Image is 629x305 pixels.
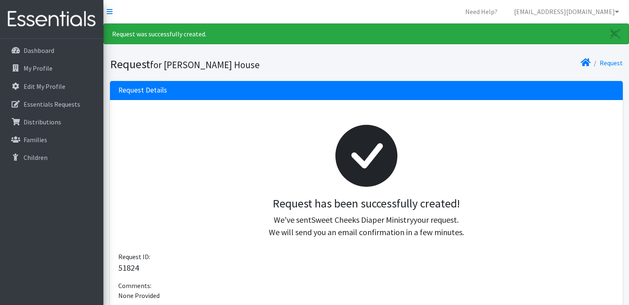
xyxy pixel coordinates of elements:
p: Children [24,153,48,162]
h3: Request has been successfully created! [125,197,608,211]
a: Close [602,24,629,44]
a: My Profile [3,60,100,76]
a: Dashboard [3,42,100,59]
p: We've sent your request. We will send you an email confirmation in a few minutes. [125,214,608,238]
h1: Request [110,57,364,71]
a: Request [600,59,623,67]
div: Request was successfully created. [103,24,629,44]
a: Need Help? [459,3,504,20]
span: Sweet Cheeks Diaper Ministry [311,214,414,225]
p: Distributions [24,118,61,126]
span: Request ID: [118,253,150,261]
h3: Request Details [118,86,167,95]
p: Essentials Requests [24,100,80,108]
span: None Provided [118,291,160,300]
span: Comments: [118,281,151,290]
a: Edit My Profile [3,78,100,95]
a: Essentials Requests [3,96,100,112]
small: for [PERSON_NAME] House [150,59,260,71]
p: Dashboard [24,46,54,55]
a: [EMAIL_ADDRESS][DOMAIN_NAME] [507,3,626,20]
p: Edit My Profile [24,82,65,91]
p: 51824 [118,262,615,274]
img: HumanEssentials [3,5,100,33]
a: Distributions [3,114,100,130]
p: Families [24,136,47,144]
a: Families [3,131,100,148]
a: Children [3,149,100,166]
p: My Profile [24,64,53,72]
